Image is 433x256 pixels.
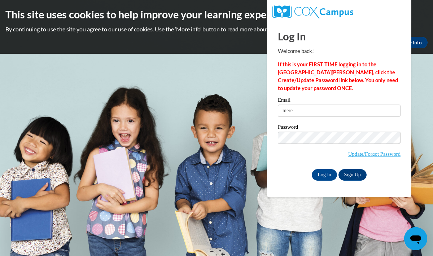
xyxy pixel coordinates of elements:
[5,7,428,22] h2: This site uses cookies to help improve your learning experience.
[312,169,337,181] input: Log In
[278,97,401,105] label: Email
[272,5,353,18] img: COX Campus
[278,124,401,132] label: Password
[278,29,401,44] h1: Log In
[338,169,367,181] a: Sign Up
[348,151,401,157] a: Update/Forgot Password
[404,227,427,250] iframe: Button to launch messaging window
[278,61,398,91] strong: If this is your FIRST TIME logging in to the [GEOGRAPHIC_DATA][PERSON_NAME], click the Create/Upd...
[278,47,401,55] p: Welcome back!
[5,25,428,33] p: By continuing to use the site you agree to our use of cookies. Use the ‘More info’ button to read...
